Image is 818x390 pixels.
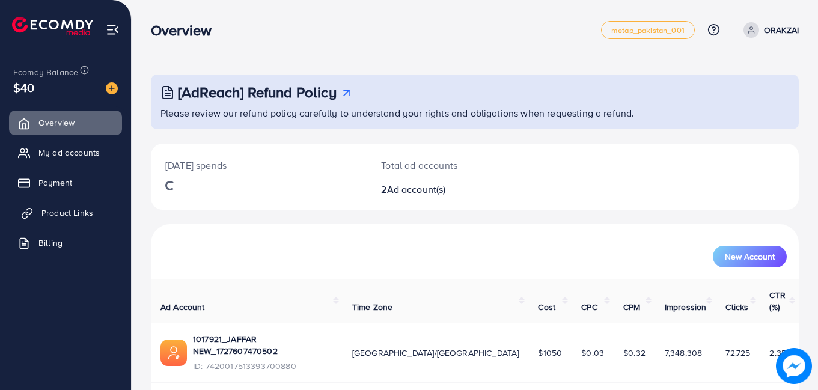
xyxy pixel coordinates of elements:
img: image [106,82,118,94]
span: $40 [13,79,34,96]
span: Clicks [725,301,748,313]
span: $0.03 [581,347,604,359]
img: image [777,349,811,383]
span: $1050 [538,347,562,359]
span: Impression [665,301,707,313]
span: $0.32 [623,347,646,359]
a: Payment [9,171,122,195]
a: ORAKZAI [739,22,799,38]
a: metap_pakistan_001 [601,21,695,39]
p: Total ad accounts [381,158,514,172]
span: CPC [581,301,597,313]
span: Ecomdy Balance [13,66,78,78]
p: ORAKZAI [764,23,799,37]
span: 7,348,308 [665,347,702,359]
span: Ad Account [160,301,205,313]
span: CPM [623,301,640,313]
a: Product Links [9,201,122,225]
span: CTR (%) [769,289,785,313]
a: Billing [9,231,122,255]
span: Billing [38,237,63,249]
a: My ad accounts [9,141,122,165]
span: New Account [725,252,775,261]
span: metap_pakistan_001 [611,26,685,34]
span: Ad account(s) [387,183,446,196]
span: ID: 7420017513393700880 [193,360,333,372]
span: Cost [538,301,555,313]
span: Payment [38,177,72,189]
img: logo [12,17,93,35]
a: 1017921_JAFFAR NEW_1727607470502 [193,333,333,358]
h2: 2 [381,184,514,195]
span: [GEOGRAPHIC_DATA]/[GEOGRAPHIC_DATA] [352,347,519,359]
p: [DATE] spends [165,158,352,172]
button: New Account [713,246,787,267]
span: 72,725 [725,347,750,359]
h3: [AdReach] Refund Policy [178,84,337,101]
span: 2.35 [769,347,786,359]
span: Overview [38,117,75,129]
h3: Overview [151,22,221,39]
span: Product Links [41,207,93,219]
a: Overview [9,111,122,135]
p: Please review our refund policy carefully to understand your rights and obligations when requesti... [160,106,792,120]
img: menu [106,23,120,37]
span: Time Zone [352,301,392,313]
span: My ad accounts [38,147,100,159]
img: ic-ads-acc.e4c84228.svg [160,340,187,366]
